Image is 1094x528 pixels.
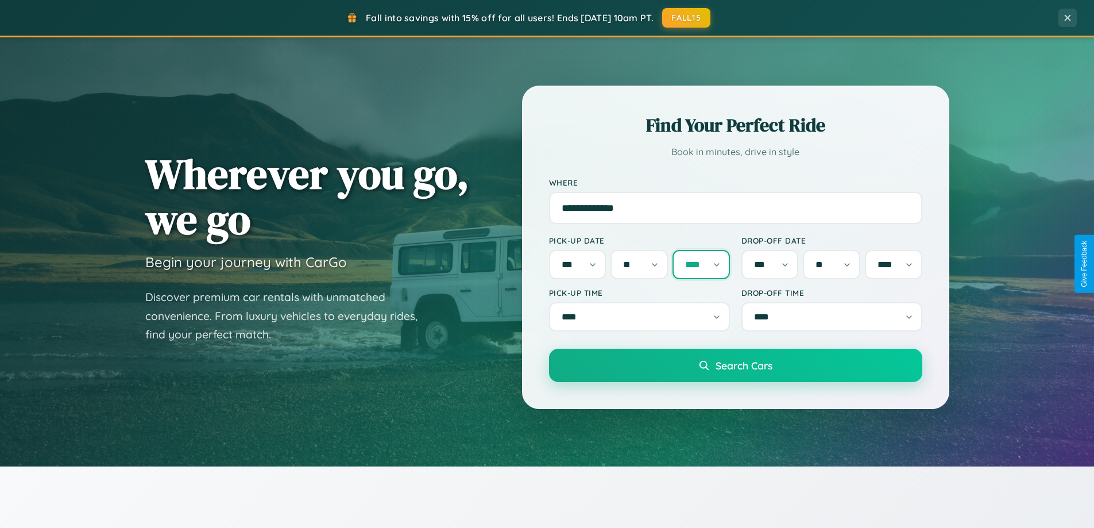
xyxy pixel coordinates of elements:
div: Give Feedback [1080,241,1088,287]
button: Search Cars [549,349,922,382]
p: Book in minutes, drive in style [549,144,922,160]
label: Drop-off Date [741,236,922,245]
label: Drop-off Time [741,288,922,298]
span: Fall into savings with 15% off for all users! Ends [DATE] 10am PT. [366,12,654,24]
h1: Wherever you go, we go [145,151,469,242]
span: Search Cars [716,359,772,372]
p: Discover premium car rentals with unmatched convenience. From luxury vehicles to everyday rides, ... [145,288,432,344]
h2: Find Your Perfect Ride [549,113,922,138]
label: Where [549,178,922,187]
h3: Begin your journey with CarGo [145,253,347,271]
button: FALL15 [662,8,710,28]
label: Pick-up Time [549,288,730,298]
label: Pick-up Date [549,236,730,245]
